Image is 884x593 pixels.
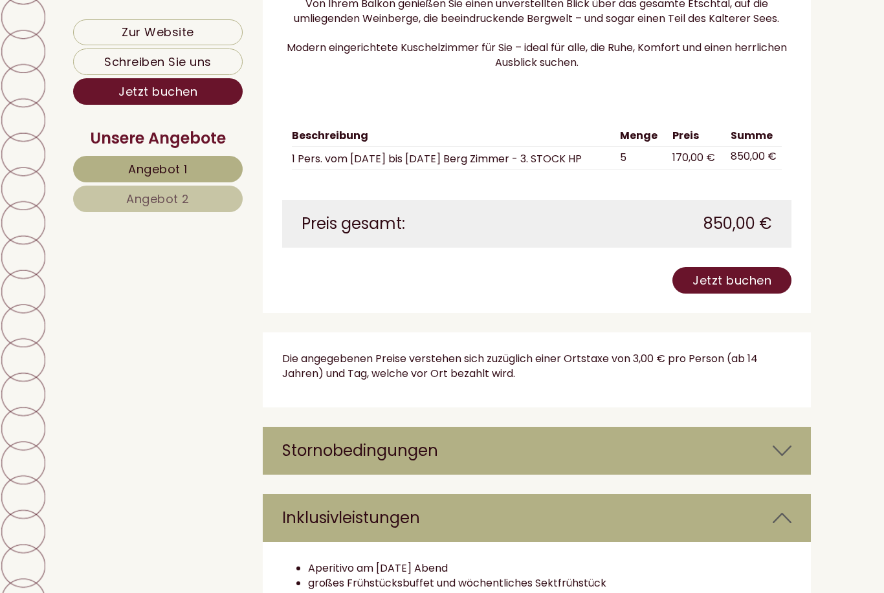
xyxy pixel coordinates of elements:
[725,146,782,169] td: 850,00 €
[425,337,510,363] button: Senden
[19,40,225,50] div: Hotel Tenz
[10,38,231,77] div: Guten Tag, wie können wir Ihnen helfen?
[128,161,188,177] span: Angebot 1
[615,126,667,146] th: Menge
[615,146,667,169] td: 5
[282,352,792,382] p: Die angegebenen Preise verstehen sich zuzüglich einer Ortstaxe von 3,00 € pro Person (ab 14 Jahre...
[672,267,791,294] a: Jetzt buchen
[263,494,812,542] div: Inklusivleistungen
[73,78,243,105] a: Jetzt buchen
[672,150,715,165] span: 170,00 €
[19,65,225,74] small: 12:59
[212,10,298,31] div: Donnerstag
[73,49,243,75] a: Schreiben Sie uns
[667,126,725,146] th: Preis
[703,213,772,235] span: 850,00 €
[73,19,243,45] a: Zur Website
[308,561,792,576] li: Aperitivo am [DATE] Abend
[73,127,243,149] div: Unsere Angebote
[292,126,615,146] th: Beschreibung
[263,427,812,475] div: Stornobedingungen
[292,146,615,169] td: 1 Pers. vom [DATE] bis [DATE] Berg Zimmer - 3. STOCK HP
[308,576,792,591] li: großes Frühstücksbuffet und wöchentliches Sektfrühstück
[126,191,190,207] span: Angebot 2
[725,126,782,146] th: Summe
[292,213,537,235] div: Preis gesamt:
